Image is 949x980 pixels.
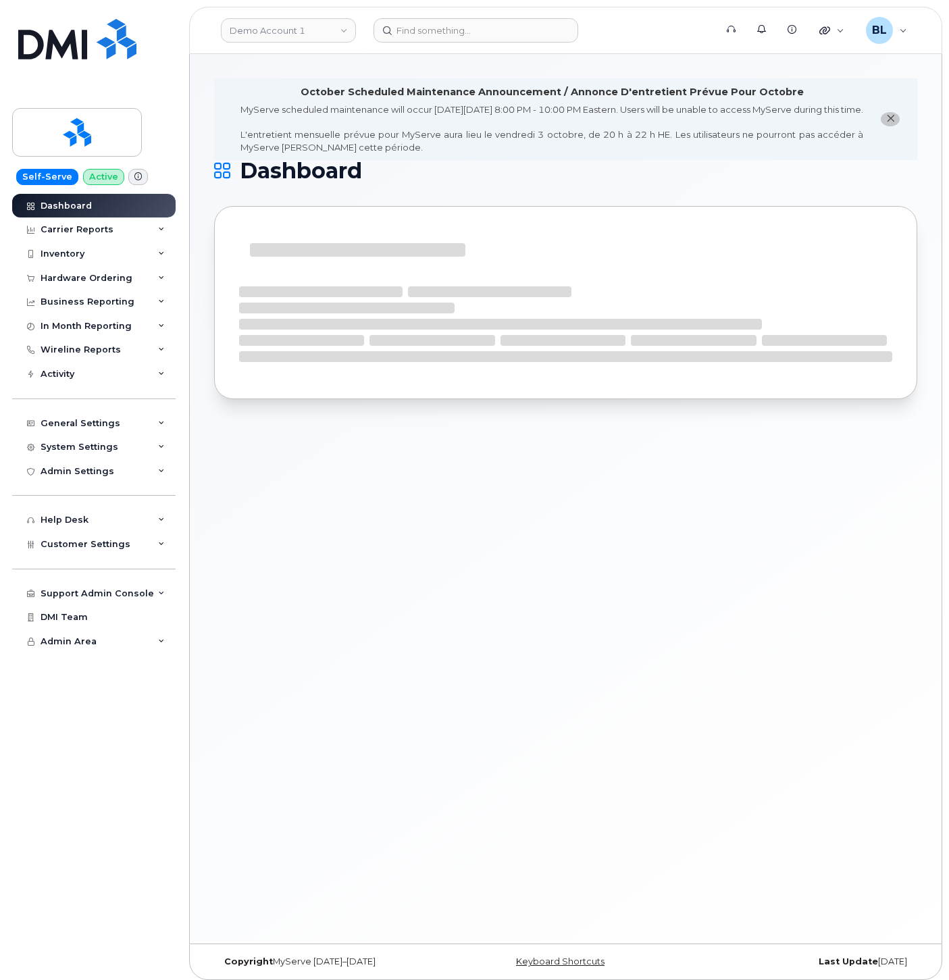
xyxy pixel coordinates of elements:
[683,956,917,967] div: [DATE]
[819,956,878,966] strong: Last Update
[224,956,273,966] strong: Copyright
[881,112,900,126] button: close notification
[240,103,863,153] div: MyServe scheduled maintenance will occur [DATE][DATE] 8:00 PM - 10:00 PM Eastern. Users will be u...
[214,956,448,967] div: MyServe [DATE]–[DATE]
[240,161,362,181] span: Dashboard
[301,85,804,99] div: October Scheduled Maintenance Announcement / Annonce D'entretient Prévue Pour Octobre
[516,956,605,966] a: Keyboard Shortcuts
